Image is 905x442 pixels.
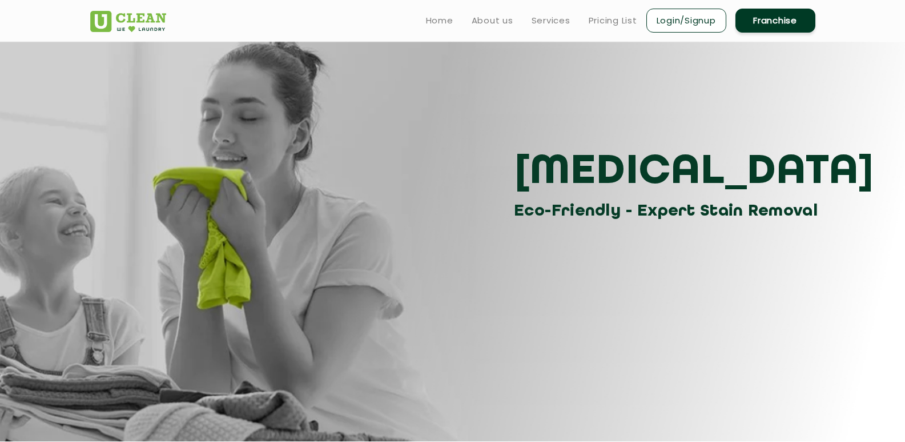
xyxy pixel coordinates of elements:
h3: Eco-Friendly - Expert Stain Removal [514,198,824,224]
h3: [MEDICAL_DATA] [514,147,824,198]
a: Services [532,14,570,27]
a: Pricing List [589,14,637,27]
a: About us [472,14,513,27]
a: Login/Signup [646,9,726,33]
a: Franchise [735,9,815,33]
a: Home [426,14,453,27]
img: UClean Laundry and Dry Cleaning [90,11,166,32]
